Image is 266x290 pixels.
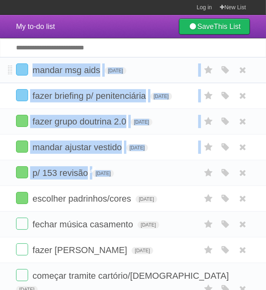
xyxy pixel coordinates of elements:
label: Star task [201,89,216,102]
span: fazer [PERSON_NAME] [32,245,129,255]
span: começar tramite cartório/[DEMOGRAPHIC_DATA] [32,271,231,281]
span: p/ 153 revisão [32,168,90,178]
label: Star task [201,63,216,77]
span: mandar msg aids [32,65,102,75]
a: SaveThis List [179,18,250,35]
label: Star task [201,166,216,180]
label: Star task [201,243,216,257]
label: Done [16,243,28,255]
label: Done [16,269,28,281]
label: Done [16,141,28,153]
span: [DATE] [126,144,148,151]
label: Done [16,166,28,178]
label: Done [16,89,28,101]
span: [DATE] [138,221,159,229]
span: fazer briefing p/ penitenciária [32,91,148,101]
span: [DATE] [150,93,172,100]
span: [DATE] [132,247,153,254]
span: fazer grupo doutrina 2.0 [32,116,128,127]
label: Done [16,63,28,76]
span: [DATE] [105,67,126,74]
label: Star task [201,115,216,128]
label: Done [16,192,28,204]
b: This List [214,22,241,31]
label: Star task [201,192,216,205]
span: [DATE] [92,170,114,177]
span: escolher padrinhos/cores [32,194,133,204]
label: Done [16,218,28,230]
label: Star task [201,218,216,231]
label: Done [16,115,28,127]
label: Star task [201,141,216,154]
span: mandar ajustar vestido [32,142,124,152]
span: fechar música casamento [32,219,135,229]
span: [DATE] [136,196,157,203]
span: My to-do list [16,22,55,31]
span: [DATE] [131,118,152,126]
